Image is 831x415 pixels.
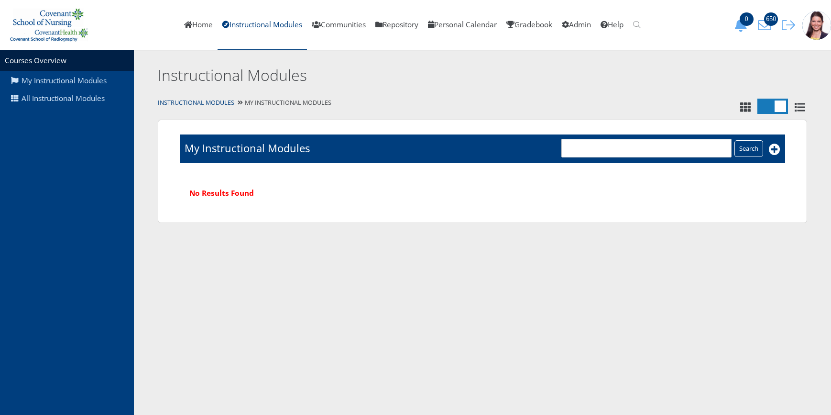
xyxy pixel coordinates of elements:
[802,11,831,40] img: 1943_125_125.jpg
[764,12,778,26] span: 650
[731,20,754,30] a: 0
[734,140,763,157] input: Search
[158,99,234,107] a: Instructional Modules
[769,144,780,155] i: Add New
[134,96,831,110] div: My Instructional Modules
[738,102,753,112] i: Tile
[754,18,778,32] button: 650
[185,141,310,156] h1: My Instructional Modules
[5,56,66,66] a: Courses Overview
[180,178,785,208] div: No Results Found
[754,20,778,30] a: 650
[740,12,754,26] span: 0
[793,102,807,112] i: List
[731,18,754,32] button: 0
[158,65,663,86] h2: Instructional Modules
